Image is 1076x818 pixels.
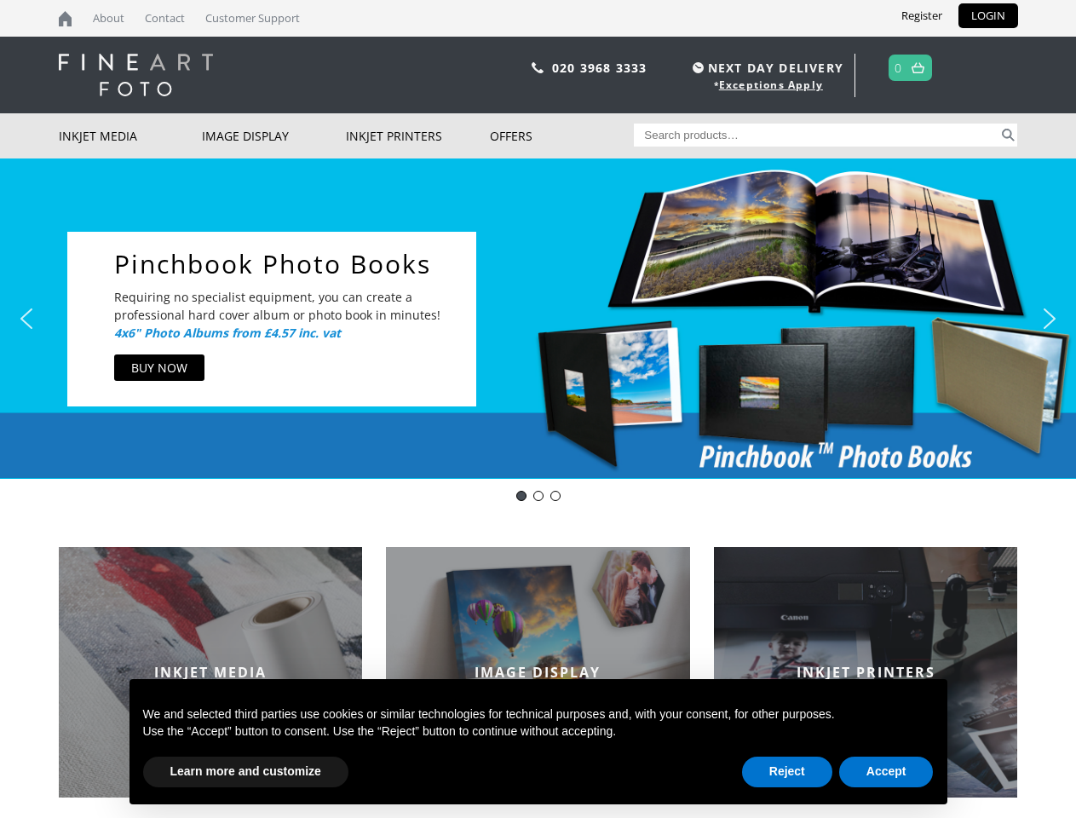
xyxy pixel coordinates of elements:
img: time.svg [693,62,704,73]
p: Use the “Accept” button to consent. Use the “Reject” button to continue without accepting. [143,723,934,740]
a: Pinchbook Photo Books [114,249,459,279]
img: previous arrow [13,305,40,332]
button: Reject [742,757,832,787]
a: Inkjet Printers [346,113,490,158]
a: 020 3968 3333 [552,60,647,76]
a: LOGIN [958,3,1018,28]
a: Register [889,3,955,28]
a: Image Display [202,113,346,158]
div: pinch book [533,491,544,501]
input: Search products… [634,124,998,147]
button: Accept [839,757,934,787]
button: Learn more and customize [143,757,348,787]
img: basket.svg [912,62,924,73]
div: Innova-general [516,491,526,501]
a: 0 [895,55,902,80]
h2: INKJET PRINTERS [714,663,1018,682]
div: DOTWEEK- IFA39 [550,491,561,501]
h2: INKJET MEDIA [59,663,363,682]
button: Search [998,124,1018,147]
h2: IMAGE DISPLAY [386,663,690,682]
img: next arrow [1036,305,1063,332]
p: We and selected third parties use cookies or similar technologies for technical purposes and, wit... [143,706,934,723]
div: Choose slide to display. [513,487,564,504]
img: phone.svg [532,62,544,73]
i: 4x6" Photo Albums from £4.57 inc. vat [114,325,341,341]
div: BUY NOW [131,359,187,377]
p: Requiring no specialist equipment, you can create a professional hard cover album or photo book i... [114,288,442,324]
a: Inkjet Media [59,113,203,158]
a: Exceptions Apply [719,78,823,92]
span: NEXT DAY DELIVERY [688,58,843,78]
a: Offers [490,113,634,158]
img: logo-white.svg [59,54,213,96]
